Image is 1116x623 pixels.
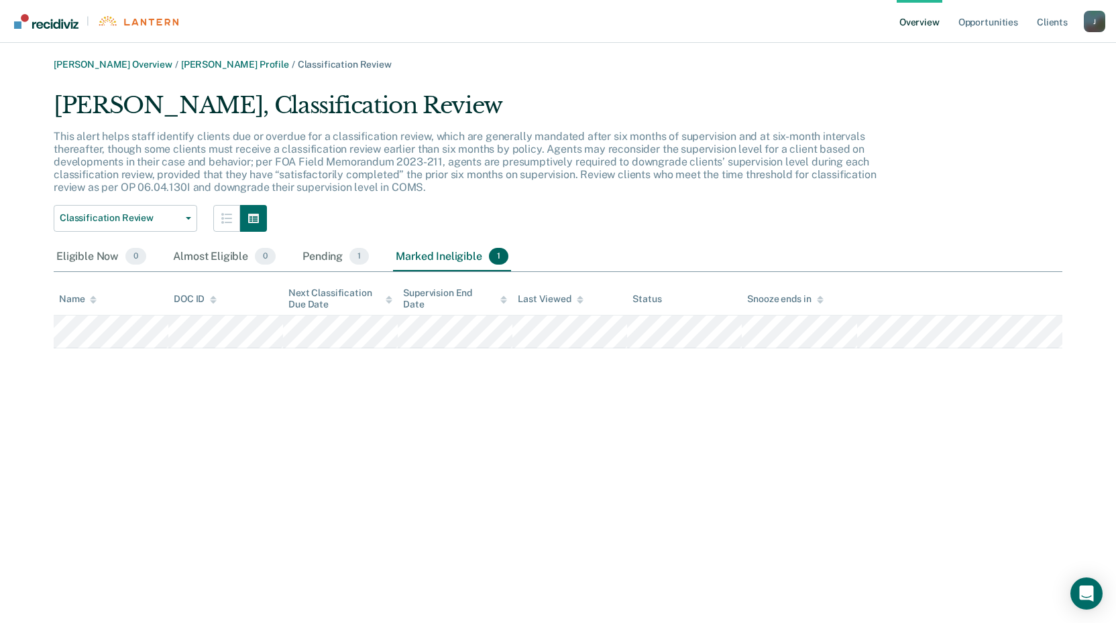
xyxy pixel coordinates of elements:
img: Lantern [97,16,178,26]
img: Recidiviz [14,14,78,29]
div: Marked Ineligible1 [393,243,511,272]
div: Pending1 [300,243,372,272]
div: Next Classification Due Date [288,287,392,310]
div: Almost Eligible0 [170,243,278,272]
a: [PERSON_NAME] Overview [54,59,172,70]
span: Classification Review [298,59,392,70]
span: 0 [125,248,146,265]
div: Name [59,293,97,305]
div: Open Intercom Messenger [1070,577,1103,610]
div: Snooze ends in [747,293,823,305]
p: This alert helps staff identify clients due or overdue for a classification review, which are gen... [54,130,876,194]
button: Classification Review [54,205,197,232]
div: DOC ID [174,293,217,305]
span: 0 [255,248,276,265]
div: Last Viewed [518,293,583,305]
span: 1 [349,248,369,265]
span: / [172,59,181,70]
span: Classification Review [60,212,180,224]
button: Profile dropdown button [1084,11,1105,32]
span: / [289,59,298,70]
a: [PERSON_NAME] Profile [181,59,289,70]
span: 1 [489,248,508,265]
div: Status [632,293,661,305]
span: | [78,15,97,27]
div: Eligible Now0 [54,243,149,272]
div: J [1084,11,1105,32]
div: Supervision End Date [403,287,507,310]
div: [PERSON_NAME], Classification Review [54,92,891,130]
